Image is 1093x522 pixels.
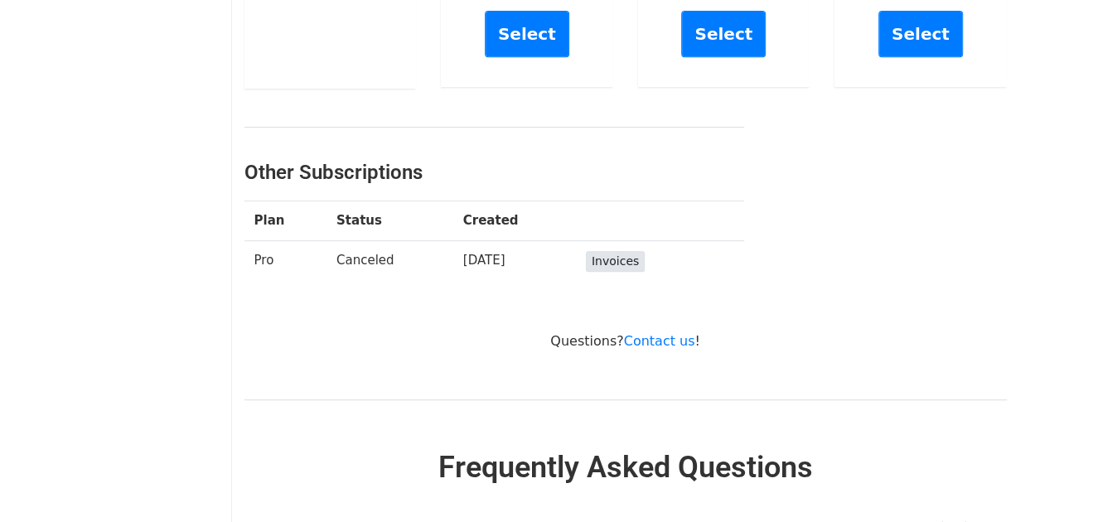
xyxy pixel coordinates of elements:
td: [DATE] [453,240,576,282]
h3: Other Subscriptions [244,161,744,185]
a: Select [878,11,963,57]
a: Select [485,11,569,57]
td: Pro [244,240,326,282]
iframe: Chat Widget [1010,442,1093,522]
a: Select [681,11,766,57]
th: Plan [244,201,326,241]
p: Questions? ! [244,332,1007,350]
a: Contact us [624,333,695,349]
th: Created [453,201,576,241]
a: Invoices [586,251,645,272]
h2: Frequently Asked Questions [244,450,1007,486]
td: Canceled [326,240,453,282]
th: Status [326,201,453,241]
